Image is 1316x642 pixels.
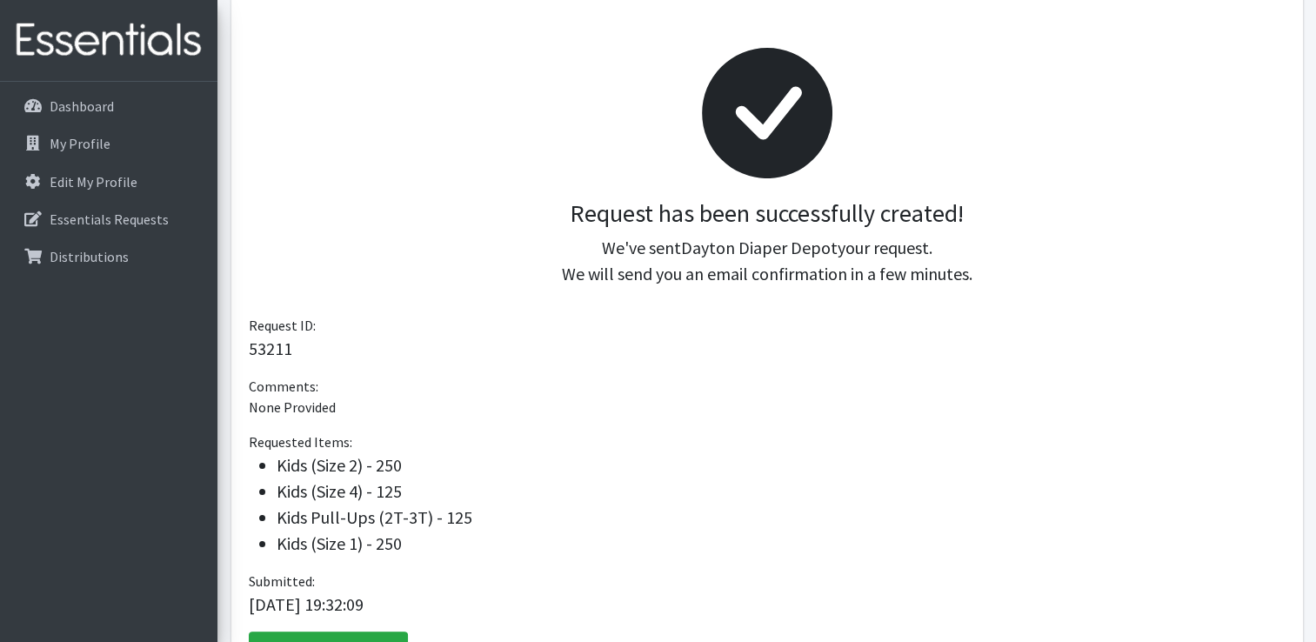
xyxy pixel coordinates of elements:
p: Essentials Requests [50,211,169,228]
p: Distributions [50,248,129,265]
li: Kids Pull-Ups (2T-3T) - 125 [277,505,1286,531]
span: Comments: [249,378,318,395]
span: Request ID: [249,317,316,334]
a: My Profile [7,126,210,161]
img: HumanEssentials [7,11,210,70]
p: My Profile [50,135,110,152]
a: Distributions [7,239,210,274]
span: Submitted: [249,572,315,590]
li: Kids (Size 2) - 250 [277,452,1286,478]
span: None Provided [249,398,336,416]
a: Edit My Profile [7,164,210,199]
span: Dayton Diaper Depot [681,237,838,258]
span: Requested Items: [249,433,352,451]
a: Essentials Requests [7,202,210,237]
p: [DATE] 19:32:09 [249,592,1286,618]
p: We've sent your request. We will send you an email confirmation in a few minutes. [263,235,1272,287]
li: Kids (Size 1) - 250 [277,531,1286,557]
h3: Request has been successfully created! [263,199,1272,229]
li: Kids (Size 4) - 125 [277,478,1286,505]
p: 53211 [249,336,1286,362]
p: Dashboard [50,97,114,115]
p: Edit My Profile [50,173,137,191]
a: Dashboard [7,89,210,124]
